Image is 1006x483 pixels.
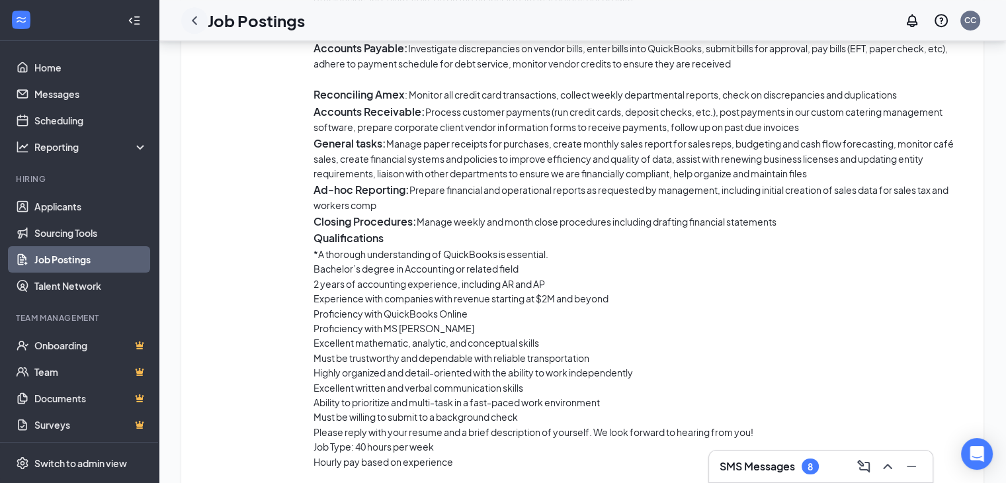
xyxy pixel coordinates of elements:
svg: Minimize [903,459,919,474]
button: ComposeMessage [853,456,874,477]
p: Manage paper receipts for purchases, create monthly sales report for sales reps, budgeting and ca... [314,135,970,181]
strong: Qualifications [314,231,384,245]
p: 2 years of accounting experience, including AR and AP [314,277,970,291]
p: Must be willing to submit to a background check [314,410,970,424]
a: Messages [34,81,147,107]
p: Excellent written and verbal communication skills [314,380,970,395]
h1: Job Postings [208,9,305,32]
svg: ChevronUp [880,459,896,474]
a: TeamCrown [34,359,147,385]
div: Hiring [16,173,145,185]
svg: ComposeMessage [856,459,872,474]
strong: General tasks: [314,136,386,150]
div: Team Management [16,312,145,324]
p: Manage weekly and month close procedures including drafting financial statements [314,213,970,230]
div: CC [964,15,976,26]
p: Prepare financial and operational reports as requested by management, including initial creation ... [314,181,970,213]
p: Ability to prioritize and multi-task in a fast-paced work environment [314,395,970,410]
p: Proficiency with QuickBooks Online [314,306,970,321]
p: Process customer payments (run credit cards, deposit checks, etc.), post payments in our custom c... [314,103,970,135]
svg: QuestionInfo [933,13,949,28]
a: SurveysCrown [34,412,147,438]
strong: Closing Procedures: [314,214,417,228]
a: DocumentsCrown [34,385,147,412]
p: Hourly pay based on experience [314,455,970,469]
strong: Accounts Payable: [314,41,408,55]
a: Home [34,54,147,81]
div: Open Intercom Messenger [961,438,993,470]
a: Job Postings [34,246,147,273]
a: Sourcing Tools [34,220,147,246]
p: Proficiency with MS [PERSON_NAME] [314,321,970,335]
p: *A thorough understanding of QuickBooks is essential. [314,247,970,261]
a: Scheduling [34,107,147,134]
svg: Analysis [16,140,29,154]
p: Job Type: 40 hours per week [314,439,970,454]
p: Highly organized and detail-oriented with the ability to work independently [314,365,970,380]
svg: WorkstreamLogo [15,13,28,26]
a: OnboardingCrown [34,332,147,359]
svg: ChevronLeft [187,13,202,28]
a: Applicants [34,193,147,220]
strong: Ad-hoc Reporting: [314,183,409,197]
div: 8 [808,461,813,472]
svg: Settings [16,457,29,470]
strong: Accounts Receivable: [314,105,425,118]
h3: SMS Messages [720,459,795,474]
p: Must be trustworthy and dependable with reliable transportation [314,351,970,365]
p: Excellent mathematic, analytic, and conceptual skills [314,335,970,350]
button: Minimize [901,456,922,477]
p: Investigate discrepancies on vendor bills, enter bills into QuickBooks, submit bills for approval... [314,40,970,71]
div: Switch to admin view [34,457,127,470]
svg: Notifications [904,13,920,28]
a: Talent Network [34,273,147,299]
button: ChevronUp [877,456,898,477]
p: : Monitor all credit card transactions, collect weekly departmental reports, check on discrepanci... [314,86,970,103]
p: Bachelor’s degree in Accounting or related field [314,261,970,276]
svg: Collapse [128,14,141,27]
p: Experience with companies with revenue starting at $2M and beyond [314,291,970,306]
div: Reporting [34,140,148,154]
p: Please reply with your resume and a brief description of yourself. We look forward to hearing fro... [314,425,970,439]
strong: Reconciling Amex [314,87,405,101]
